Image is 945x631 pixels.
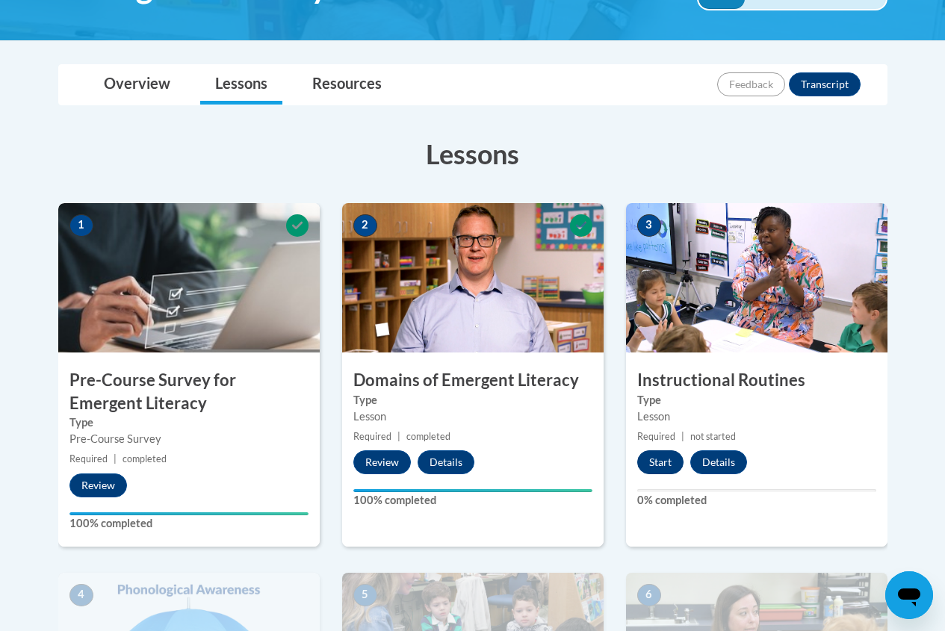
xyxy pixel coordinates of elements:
[637,450,684,474] button: Start
[200,65,282,105] a: Lessons
[342,369,604,392] h3: Domains of Emergent Literacy
[353,392,592,408] label: Type
[690,450,747,474] button: Details
[58,203,320,352] img: Course Image
[297,65,397,105] a: Resources
[353,450,411,474] button: Review
[406,431,450,442] span: completed
[89,65,185,105] a: Overview
[353,408,592,425] div: Lesson
[58,135,887,172] h3: Lessons
[69,473,127,497] button: Review
[681,431,684,442] span: |
[58,369,320,415] h3: Pre-Course Survey for Emergent Literacy
[885,571,933,619] iframe: Button to launch messaging window
[69,515,309,532] label: 100% completed
[353,214,377,237] span: 2
[69,584,93,606] span: 4
[397,431,400,442] span: |
[637,431,675,442] span: Required
[789,72,861,96] button: Transcript
[114,453,117,464] span: |
[69,214,93,237] span: 1
[626,203,887,352] img: Course Image
[342,203,604,352] img: Course Image
[637,214,661,237] span: 3
[418,450,474,474] button: Details
[353,584,377,606] span: 5
[69,414,309,431] label: Type
[69,512,309,515] div: Your progress
[637,492,876,509] label: 0% completed
[717,72,785,96] button: Feedback
[69,453,108,464] span: Required
[353,489,592,492] div: Your progress
[637,408,876,425] div: Lesson
[637,392,876,408] label: Type
[353,431,391,442] span: Required
[69,431,309,447] div: Pre-Course Survey
[690,431,736,442] span: not started
[637,584,661,606] span: 6
[626,369,887,392] h3: Instructional Routines
[353,492,592,509] label: 100% completed
[123,453,167,464] span: completed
